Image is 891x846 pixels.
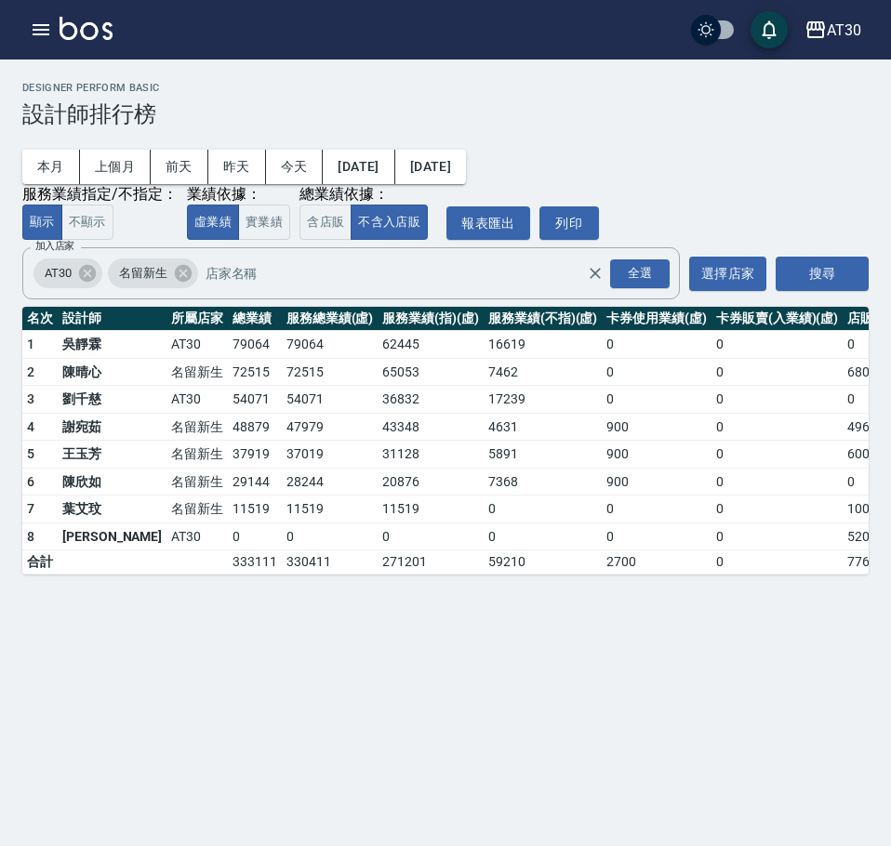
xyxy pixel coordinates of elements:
[378,496,484,523] td: 11519
[58,307,166,331] th: 設計師
[228,413,282,441] td: 48879
[58,413,166,441] td: 謝宛茹
[282,496,379,523] td: 11519
[166,413,228,441] td: 名留新生
[351,205,428,241] button: 不含入店販
[378,441,484,469] td: 31128
[166,386,228,414] td: AT30
[378,413,484,441] td: 43348
[166,331,228,359] td: AT30
[282,441,379,469] td: 37019
[378,331,484,359] td: 62445
[446,206,530,241] button: 報表匯出
[61,205,113,241] button: 不顯示
[201,258,619,290] input: 店家名稱
[378,522,484,550] td: 0
[22,150,80,184] button: 本月
[22,550,58,575] td: 合計
[58,386,166,414] td: 劉千慈
[484,441,602,469] td: 5891
[602,307,711,331] th: 卡券使用業績(虛)
[711,331,843,359] td: 0
[58,358,166,386] td: 陳晴心
[378,550,484,575] td: 271201
[602,358,711,386] td: 0
[228,358,282,386] td: 72515
[27,446,34,461] span: 5
[228,522,282,550] td: 0
[166,307,228,331] th: 所屬店家
[27,364,34,379] span: 2
[33,264,83,283] span: AT30
[208,150,266,184] button: 昨天
[711,386,843,414] td: 0
[484,468,602,496] td: 7368
[610,259,670,288] div: 全選
[266,150,324,184] button: 今天
[602,468,711,496] td: 900
[827,19,861,42] div: AT30
[602,386,711,414] td: 0
[797,11,869,49] button: AT30
[711,413,843,441] td: 0
[602,496,711,523] td: 0
[395,150,466,184] button: [DATE]
[108,264,179,283] span: 名留新生
[299,205,352,241] button: 含店販
[378,468,484,496] td: 20876
[22,101,869,127] h3: 設計師排行榜
[484,413,602,441] td: 4631
[282,522,379,550] td: 0
[484,496,602,523] td: 0
[58,441,166,469] td: 王玉芳
[299,185,437,205] div: 總業績依據：
[27,337,34,351] span: 1
[35,239,74,253] label: 加入店家
[22,82,869,94] h2: Designer Perform Basic
[484,331,602,359] td: 16619
[378,386,484,414] td: 36832
[238,205,290,241] button: 實業績
[484,386,602,414] td: 17239
[166,358,228,386] td: 名留新生
[282,413,379,441] td: 47979
[711,496,843,523] td: 0
[60,17,113,40] img: Logo
[33,258,102,288] div: AT30
[166,468,228,496] td: 名留新生
[484,522,602,550] td: 0
[22,307,58,331] th: 名次
[602,550,711,575] td: 2700
[711,522,843,550] td: 0
[187,205,239,241] button: 虛業績
[378,358,484,386] td: 65053
[539,206,599,241] button: 列印
[187,185,290,205] div: 業績依據：
[228,386,282,414] td: 54071
[228,441,282,469] td: 37919
[166,522,228,550] td: AT30
[27,391,34,406] span: 3
[282,550,379,575] td: 330411
[27,419,34,434] span: 4
[228,331,282,359] td: 79064
[711,358,843,386] td: 0
[80,150,151,184] button: 上個月
[58,468,166,496] td: 陳欣如
[22,185,178,205] div: 服務業績指定/不指定：
[378,307,484,331] th: 服務業績(指)(虛)
[711,307,843,331] th: 卡券販賣(入業績)(虛)
[751,11,788,48] button: save
[108,258,198,288] div: 名留新生
[27,529,34,544] span: 8
[689,257,766,291] button: 選擇店家
[228,468,282,496] td: 29144
[606,256,673,292] button: Open
[58,522,166,550] td: [PERSON_NAME]
[711,441,843,469] td: 0
[282,307,379,331] th: 服務總業績(虛)
[484,358,602,386] td: 7462
[282,358,379,386] td: 72515
[27,501,34,516] span: 7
